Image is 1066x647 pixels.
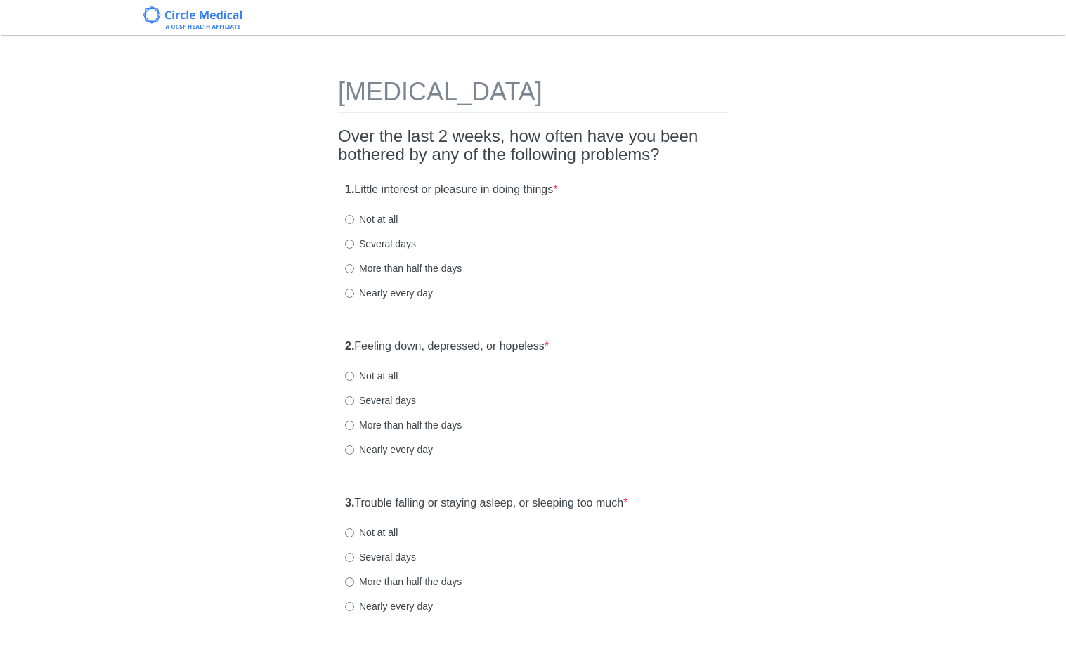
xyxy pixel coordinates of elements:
[345,553,354,562] input: Several days
[345,421,354,430] input: More than half the days
[345,528,354,537] input: Not at all
[345,339,549,355] label: Feeling down, depressed, or hopeless
[345,237,416,251] label: Several days
[345,550,416,564] label: Several days
[345,575,462,589] label: More than half the days
[345,396,354,405] input: Several days
[345,445,354,455] input: Nearly every day
[345,369,398,383] label: Not at all
[345,289,354,298] input: Nearly every day
[345,418,462,432] label: More than half the days
[345,240,354,249] input: Several days
[345,340,354,352] strong: 2.
[345,261,462,275] label: More than half the days
[345,495,628,511] label: Trouble falling or staying asleep, or sleeping too much
[338,127,728,164] h2: Over the last 2 weeks, how often have you been bothered by any of the following problems?
[338,78,728,113] h1: [MEDICAL_DATA]
[345,264,354,273] input: More than half the days
[345,183,354,195] strong: 1.
[345,577,354,587] input: More than half the days
[345,525,398,540] label: Not at all
[345,286,433,300] label: Nearly every day
[345,393,416,407] label: Several days
[345,372,354,381] input: Not at all
[345,182,557,198] label: Little interest or pleasure in doing things
[345,602,354,611] input: Nearly every day
[143,6,242,29] img: Circle Medical Logo
[345,215,354,224] input: Not at all
[345,497,354,509] strong: 3.
[345,599,433,613] label: Nearly every day
[345,212,398,226] label: Not at all
[345,443,433,457] label: Nearly every day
